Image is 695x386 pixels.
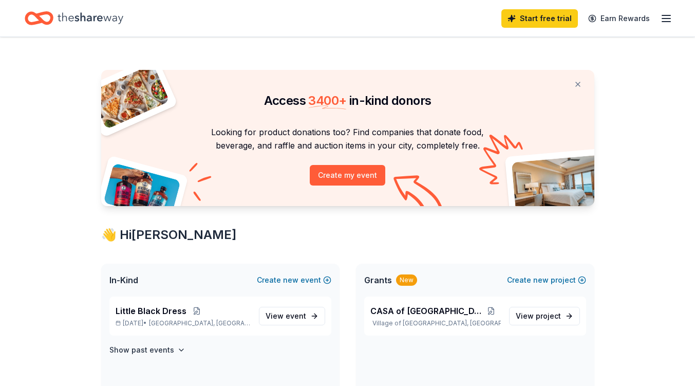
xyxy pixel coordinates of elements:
[370,319,501,327] p: Village of [GEOGRAPHIC_DATA], [GEOGRAPHIC_DATA]
[283,274,298,286] span: new
[116,319,251,327] p: [DATE] •
[507,274,586,286] button: Createnewproject
[257,274,331,286] button: Createnewevent
[393,175,445,214] img: Curvy arrow
[109,274,138,286] span: In-Kind
[264,93,431,108] span: Access in-kind donors
[310,165,385,186] button: Create my event
[114,125,582,153] p: Looking for product donations too? Find companies that donate food, beverage, and raffle and auct...
[509,307,580,325] a: View project
[109,344,185,356] button: Show past events
[516,310,561,322] span: View
[101,227,594,243] div: 👋 Hi [PERSON_NAME]
[109,344,174,356] h4: Show past events
[149,319,250,327] span: [GEOGRAPHIC_DATA], [GEOGRAPHIC_DATA]
[364,274,392,286] span: Grants
[266,310,306,322] span: View
[582,9,656,28] a: Earn Rewards
[370,305,482,317] span: CASA of [GEOGRAPHIC_DATA]
[536,311,561,320] span: project
[25,6,123,30] a: Home
[286,311,306,320] span: event
[396,274,417,286] div: New
[308,93,346,108] span: 3400 +
[501,9,578,28] a: Start free trial
[533,274,549,286] span: new
[259,307,325,325] a: View event
[89,64,170,130] img: Pizza
[116,305,186,317] span: Little Black Dress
